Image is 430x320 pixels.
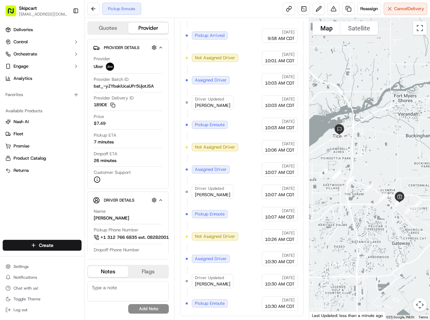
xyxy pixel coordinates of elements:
span: Not Assigned Driver [195,144,235,150]
span: Settings [14,264,29,269]
a: 📗Knowledge Base [4,95,54,108]
span: Assigned Driver [195,256,227,262]
img: 1736555255976-a54dd68f-1ca7-489b-9aae-adbdc363a1c4 [7,65,19,77]
a: 💻API Documentation [54,95,111,108]
span: Pickup Enroute [195,122,225,128]
button: Nash AI [3,116,82,127]
span: Assigned Driver [195,166,227,173]
a: Terms (opens in new tab) [418,315,428,319]
span: [DATE] [282,163,295,169]
span: API Documentation [64,98,109,105]
span: Pickup Phone Number [94,227,138,233]
button: Toggle Theme [3,294,82,304]
span: Reassign [360,6,378,12]
span: Pickup Enroute [195,211,225,217]
button: Orchestrate [3,49,82,60]
span: 10:26 AM CDT [265,236,295,243]
div: Last Updated: less than a minute ago [309,311,386,320]
span: Dropoff ETA [94,151,117,157]
button: Toggle fullscreen view [413,21,427,35]
button: Show street map [313,21,340,35]
span: Driver Updated [195,275,224,280]
button: Skipcart[EMAIL_ADDRESS][DOMAIN_NAME] [3,3,70,19]
a: Product Catalog [5,155,79,161]
span: Control [14,39,28,45]
span: Knowledge Base [14,98,52,105]
span: Provider Batch ID [94,76,129,83]
div: 9 [330,168,344,182]
a: Returns [5,167,79,174]
span: Provider Details [104,45,139,50]
button: Provider Details [93,42,163,53]
span: +1 312 766 6835 ext. 08282001 [100,234,169,241]
button: Driver Details [93,195,163,206]
a: Analytics [3,73,82,84]
span: Pickup Enroute [195,300,225,306]
button: Product Catalog [3,153,82,164]
button: Show satellite imagery [340,21,378,35]
span: Customer Support [94,169,131,176]
span: Engage [14,63,28,69]
a: Promise [5,143,79,149]
div: 12 [376,190,390,204]
div: 2 [410,198,424,212]
div: 26 minutes [94,158,116,164]
span: Toggle Theme [14,296,41,302]
span: 10:03 AM CDT [265,80,295,86]
span: Log out [14,307,27,313]
span: Not Assigned Driver [195,233,235,239]
button: Create [3,240,82,251]
span: Fleet [14,131,23,137]
div: We're available if you need us! [23,71,86,77]
a: Powered byPylon [48,114,82,120]
span: 10:30 AM CDT [265,303,295,310]
div: 6 [316,166,331,180]
span: 10:03 AM CDT [265,102,295,109]
button: Notifications [3,273,82,282]
span: Pylon [67,115,82,120]
button: Provider [128,23,168,33]
span: 10:06 AM CDT [265,147,295,153]
span: Name [94,208,106,214]
div: Favorites [3,89,82,100]
span: Notifications [14,275,37,280]
span: 10:01 AM CDT [265,58,295,64]
button: Quotes [88,23,128,33]
span: [DATE] [282,230,295,236]
div: 10 [343,173,357,187]
p: Welcome 👋 [7,27,123,38]
span: Create [39,242,53,249]
button: Start new chat [115,67,123,75]
input: Got a question? Start typing here... [18,44,122,51]
button: +1 312 766 6835 ext. 08282001 [94,234,180,241]
span: [DATE] [282,74,295,79]
span: Not Assigned Driver [195,55,235,61]
span: 10:30 AM CDT [265,281,295,287]
span: [DATE] [282,297,295,303]
span: [EMAIL_ADDRESS][DOMAIN_NAME] [19,12,67,17]
img: uber-new-logo.jpeg [106,63,114,71]
span: Provider Delivery ID [94,95,134,101]
span: [DATE] [282,52,295,57]
span: Pickup ETA [94,132,116,138]
a: Nash AI [5,119,79,125]
span: Returns [14,167,29,174]
span: Product Catalog [14,155,46,161]
span: Cancel Delivery [394,6,424,12]
span: [PERSON_NAME] [195,102,230,109]
span: [DATE] [282,208,295,213]
div: Available Products [3,106,82,116]
a: Open this area in Google Maps (opens a new window) [311,311,333,320]
a: Fleet [5,131,79,137]
div: 3 [401,203,415,217]
span: Uber [94,64,103,70]
button: CancelDelivery [384,3,427,15]
span: Pickup Arrived [195,32,225,39]
button: Skipcart [19,5,37,12]
button: Notes [88,266,128,277]
span: Chat with us! [14,285,38,291]
button: Reassign [357,3,381,15]
span: [DATE] [282,119,295,124]
button: Chat with us! [3,283,82,293]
